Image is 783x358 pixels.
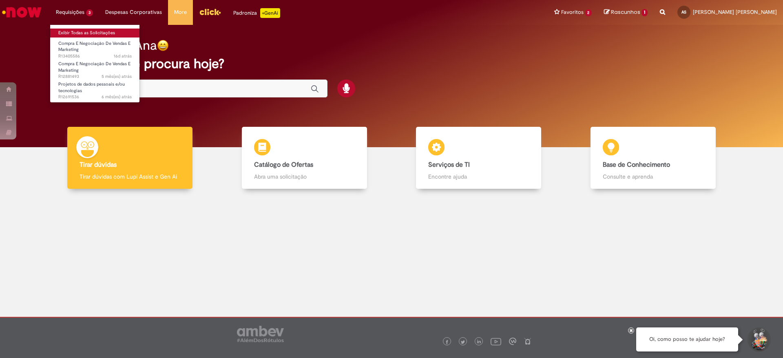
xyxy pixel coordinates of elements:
[157,40,169,51] img: happy-face.png
[233,8,280,18] div: Padroniza
[114,53,132,59] span: 16d atrás
[102,94,132,100] time: 19/02/2025 14:45:40
[585,9,592,16] span: 2
[50,80,140,97] a: Aberto R12691536 : Projetos de dados pessoais e/ou tecnologias
[114,53,132,59] time: 12/08/2025 17:30:00
[254,172,355,181] p: Abra uma solicitação
[102,73,132,80] time: 02/04/2025 13:26:39
[80,161,117,169] b: Tirar dúvidas
[611,8,640,16] span: Rascunhos
[199,6,221,18] img: click_logo_yellow_360x200.png
[524,338,531,345] img: logo_footer_naosei.png
[428,172,529,181] p: Encontre ajuda
[428,161,470,169] b: Serviços de TI
[391,127,566,189] a: Serviços de TI Encontre ajuda
[50,60,140,77] a: Aberto R12881493 : Compra E Negociação De Vendas E Marketing
[58,53,132,60] span: R13405586
[604,9,648,16] a: Rascunhos
[254,161,313,169] b: Catálogo de Ofertas
[693,9,777,15] span: [PERSON_NAME] [PERSON_NAME]
[58,81,125,94] span: Projetos de dados pessoais e/ou tecnologias
[561,8,584,16] span: Favoritos
[603,172,703,181] p: Consulte e aprenda
[58,40,130,53] span: Compra E Negociação De Vendas E Marketing
[636,327,738,351] div: Oi, como posso te ajudar hoje?
[237,326,284,342] img: logo_footer_ambev_rotulo_gray.png
[58,73,132,80] span: R12881493
[58,94,132,100] span: R12691536
[50,29,140,38] a: Exibir Todas as Solicitações
[746,327,771,352] button: Iniciar Conversa de Suporte
[461,340,465,344] img: logo_footer_twitter.png
[641,9,648,16] span: 1
[86,9,93,16] span: 3
[491,336,501,347] img: logo_footer_youtube.png
[509,338,516,345] img: logo_footer_workplace.png
[80,172,180,181] p: Tirar dúvidas com Lupi Assist e Gen Ai
[1,4,43,20] img: ServiceNow
[260,8,280,18] p: +GenAi
[50,24,140,103] ul: Requisições
[603,161,670,169] b: Base de Conhecimento
[477,340,481,345] img: logo_footer_linkedin.png
[71,57,713,71] h2: O que você procura hoje?
[681,9,686,15] span: AS
[566,127,741,189] a: Base de Conhecimento Consulte e aprenda
[56,8,84,16] span: Requisições
[58,61,130,73] span: Compra E Negociação De Vendas E Marketing
[174,8,187,16] span: More
[445,340,449,344] img: logo_footer_facebook.png
[217,127,392,189] a: Catálogo de Ofertas Abra uma solicitação
[102,94,132,100] span: 6 mês(es) atrás
[102,73,132,80] span: 5 mês(es) atrás
[105,8,162,16] span: Despesas Corporativas
[43,127,217,189] a: Tirar dúvidas Tirar dúvidas com Lupi Assist e Gen Ai
[50,39,140,57] a: Aberto R13405586 : Compra E Negociação De Vendas E Marketing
